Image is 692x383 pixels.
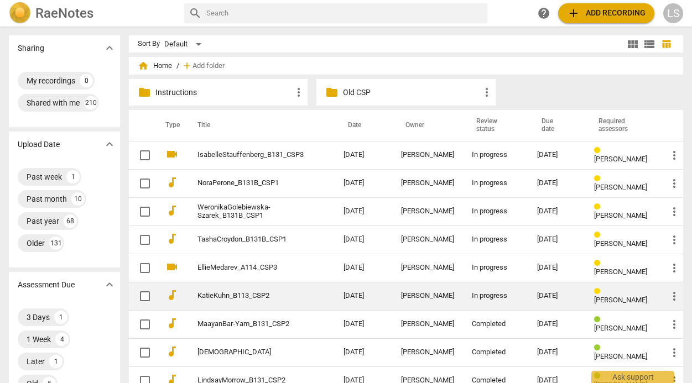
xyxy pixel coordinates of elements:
[55,333,69,346] div: 4
[594,146,605,155] span: Review status: in progress
[472,264,519,272] div: In progress
[197,203,304,220] a: WeronikaGolebiewska-Szarek_B131B_CSP1
[27,312,50,323] div: 3 Days
[594,183,647,191] span: [PERSON_NAME]
[663,3,683,23] div: LS
[658,36,674,53] button: Table view
[472,207,519,216] div: In progress
[164,35,205,53] div: Default
[480,86,493,99] span: more_vert
[668,261,681,275] span: more_vert
[668,346,681,359] span: more_vert
[27,171,62,182] div: Past week
[335,197,392,225] td: [DATE]
[594,267,647,276] span: [PERSON_NAME]
[335,141,392,169] td: [DATE]
[472,235,519,244] div: In progress
[197,348,304,356] a: [DEMOGRAPHIC_DATA]
[537,7,550,20] span: help
[558,3,654,23] button: Upload
[197,235,304,244] a: TashaCroydon_B131B_CSP1
[49,355,63,368] div: 1
[594,211,647,219] span: [PERSON_NAME]
[401,207,454,216] div: [PERSON_NAME]
[335,254,392,282] td: [DATE]
[585,110,659,141] th: Required assessors
[192,62,225,70] span: Add folder
[472,151,519,159] div: In progress
[335,282,392,310] td: [DATE]
[189,7,202,20] span: search
[537,264,576,272] div: [DATE]
[661,39,672,49] span: table_chart
[197,320,304,328] a: MaayanBar-Yam_B131_CSP2
[668,177,681,190] span: more_vert
[176,62,179,70] span: /
[197,264,304,272] a: EllieMedarev_A114_CSP3
[35,6,93,21] h2: RaeNotes
[138,60,172,71] span: Home
[668,233,681,246] span: more_vert
[401,348,454,356] div: [PERSON_NAME]
[197,179,304,187] a: NoraPerone_B131B_CSP1
[401,292,454,300] div: [PERSON_NAME]
[594,155,647,163] span: [PERSON_NAME]
[537,179,576,187] div: [DATE]
[165,176,179,189] span: audiotrack
[594,316,605,324] span: Review status: completed
[594,296,647,304] span: [PERSON_NAME]
[335,338,392,366] td: [DATE]
[101,136,118,153] button: Show more
[472,348,519,356] div: Completed
[165,288,179,302] span: audiotrack
[165,345,179,358] span: audiotrack
[668,318,681,331] span: more_vert
[401,264,454,272] div: [PERSON_NAME]
[103,41,116,55] span: expand_more
[668,149,681,162] span: more_vert
[18,279,75,291] p: Assessment Due
[27,216,59,227] div: Past year
[626,38,639,51] span: view_module
[18,139,60,150] p: Upload Date
[528,110,585,141] th: Due date
[27,334,51,345] div: 1 Week
[537,235,576,244] div: [DATE]
[325,86,339,99] span: folder
[591,371,674,383] div: Ask support
[184,110,335,141] th: Title
[84,96,97,109] div: 210
[335,110,392,141] th: Date
[101,40,118,56] button: Show more
[537,151,576,159] div: [DATE]
[292,86,305,99] span: more_vert
[668,290,681,303] span: more_vert
[343,87,480,98] p: Old CSP
[71,192,85,206] div: 10
[594,239,647,248] span: [PERSON_NAME]
[138,86,151,99] span: folder
[157,110,184,141] th: Type
[537,292,576,300] div: [DATE]
[594,324,647,332] span: [PERSON_NAME]
[537,207,576,216] div: [DATE]
[165,260,179,274] span: videocam
[401,320,454,328] div: [PERSON_NAME]
[463,110,528,141] th: Review status
[643,38,656,51] span: view_list
[625,36,641,53] button: Tile view
[27,238,45,249] div: Older
[9,2,31,24] img: Logo
[472,320,519,328] div: Completed
[80,74,93,87] div: 0
[27,193,67,204] div: Past month
[335,169,392,197] td: [DATE]
[594,352,647,360] span: [PERSON_NAME]
[594,231,605,239] span: Review status: in progress
[27,75,75,86] div: My recordings
[49,237,63,250] div: 131
[9,2,175,24] a: LogoRaeNotes
[197,292,304,300] a: KatieKuhn_B113_CSP2
[335,225,392,254] td: [DATE]
[534,3,554,23] a: Help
